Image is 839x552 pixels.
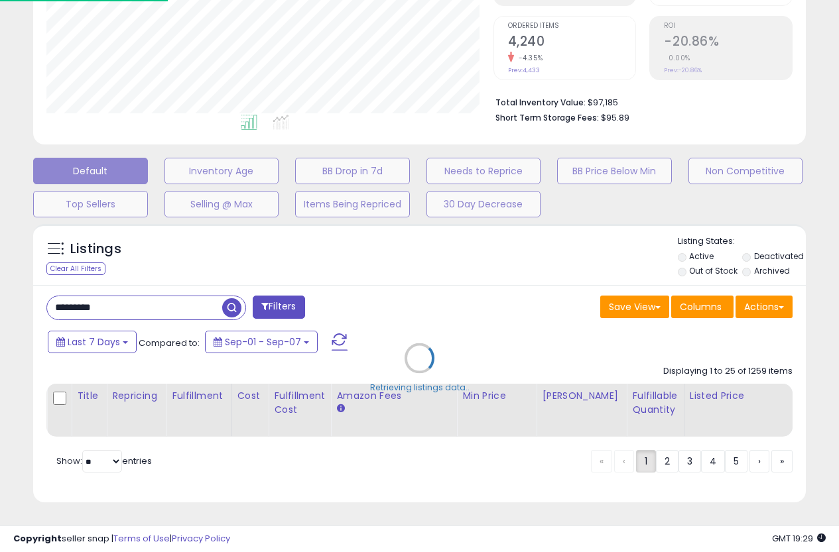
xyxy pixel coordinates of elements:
[172,532,230,545] a: Privacy Policy
[295,191,410,217] button: Items Being Repriced
[664,34,792,52] h2: -20.86%
[508,23,636,30] span: Ordered Items
[295,158,410,184] button: BB Drop in 7d
[164,158,279,184] button: Inventory Age
[557,158,672,184] button: BB Price Below Min
[688,158,803,184] button: Non Competitive
[113,532,170,545] a: Terms of Use
[772,532,826,545] span: 2025-09-15 19:29 GMT
[164,191,279,217] button: Selling @ Max
[13,532,62,545] strong: Copyright
[495,112,599,123] b: Short Term Storage Fees:
[664,23,792,30] span: ROI
[664,53,690,63] small: 0.00%
[601,111,629,124] span: $95.89
[514,53,543,63] small: -4.35%
[370,381,470,393] div: Retrieving listings data..
[33,158,148,184] button: Default
[508,34,636,52] h2: 4,240
[495,93,783,109] li: $97,185
[664,66,702,74] small: Prev: -20.86%
[33,191,148,217] button: Top Sellers
[426,191,541,217] button: 30 Day Decrease
[13,533,230,545] div: seller snap | |
[508,66,540,74] small: Prev: 4,433
[426,158,541,184] button: Needs to Reprice
[495,97,586,108] b: Total Inventory Value:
